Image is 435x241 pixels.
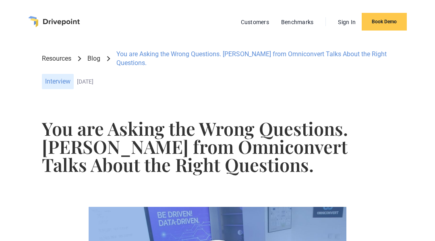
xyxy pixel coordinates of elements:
a: Customers [237,17,273,27]
a: Resources [42,54,71,63]
div: You are Asking the Wrong Questions. [PERSON_NAME] from Omniconvert Talks About the Right Questions. [116,50,393,67]
a: Sign In [334,17,360,27]
div: [DATE] [77,78,393,85]
h1: You are Asking the Wrong Questions. [PERSON_NAME] from Omniconvert Talks About the Right Questions. [42,119,393,174]
a: Blog [87,54,100,63]
a: Benchmarks [277,17,318,27]
div: Interview [42,74,74,89]
a: Book Demo [362,13,407,31]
